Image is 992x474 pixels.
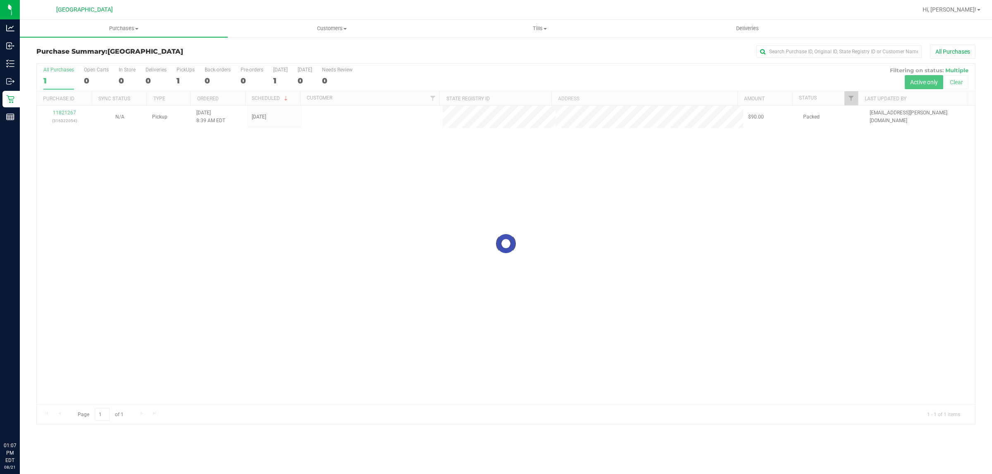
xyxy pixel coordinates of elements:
inline-svg: Inventory [6,59,14,68]
iframe: Resource center [8,408,33,433]
inline-svg: Outbound [6,77,14,85]
button: All Purchases [930,45,975,59]
span: [GEOGRAPHIC_DATA] [56,6,113,13]
h3: Purchase Summary: [36,48,349,55]
span: Customers [228,25,435,32]
input: Search Purchase ID, Original ID, State Registry ID or Customer Name... [756,45,922,58]
inline-svg: Analytics [6,24,14,32]
p: 08/21 [4,464,16,470]
p: 01:07 PM EDT [4,442,16,464]
span: Hi, [PERSON_NAME]! [923,6,976,13]
a: Customers [228,20,436,37]
a: Tills [436,20,644,37]
iframe: Resource center unread badge [24,407,34,417]
inline-svg: Inbound [6,42,14,50]
inline-svg: Reports [6,113,14,121]
span: Tills [436,25,643,32]
span: [GEOGRAPHIC_DATA] [107,47,183,55]
span: Purchases [20,25,228,32]
span: Deliveries [725,25,770,32]
inline-svg: Retail [6,95,14,103]
a: Purchases [20,20,228,37]
a: Deliveries [644,20,851,37]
